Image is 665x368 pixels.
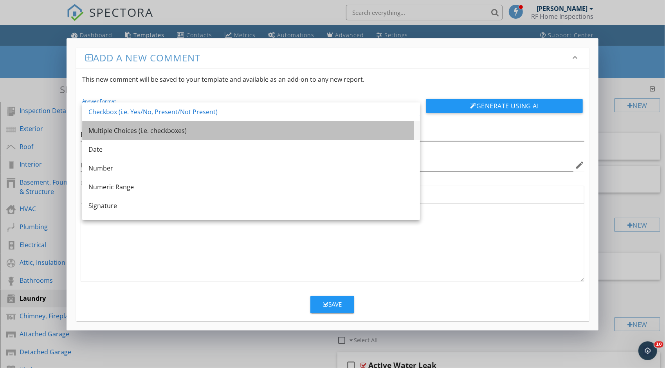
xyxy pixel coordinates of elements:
div: Number [88,163,414,173]
div: This new comment will be saved to your template and available as an add-on to any new report. [76,68,589,90]
input: Name [81,128,584,141]
input: Default Location [81,159,573,172]
iframe: Intercom live chat [638,341,657,360]
div: Checkbox (i.e. Yes/No, Present/Not Present) [88,107,414,117]
div: Signature [88,201,414,210]
div: Date [88,145,414,154]
div: Numeric Range [88,182,414,192]
button: Save [310,296,354,313]
div: Multiple Choices (i.e. checkboxes) [88,126,414,135]
i: edit [575,160,584,170]
button: Inline Style [81,187,96,202]
div: Default Text [81,180,584,186]
h3: Add a new comment [85,52,570,63]
span: 10 [654,341,663,348]
div: Save [323,300,342,309]
i: keyboard_arrow_down [570,53,580,62]
button: Generate Using AI [426,99,583,113]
